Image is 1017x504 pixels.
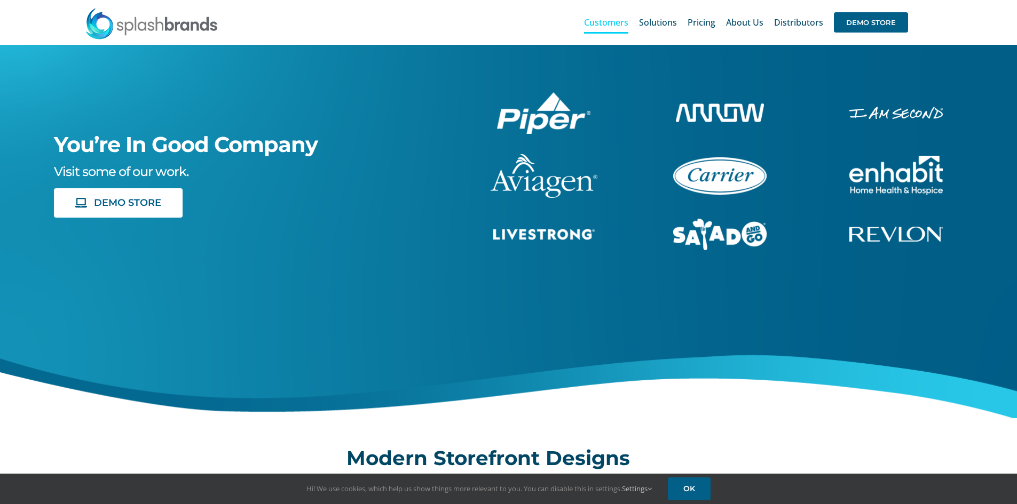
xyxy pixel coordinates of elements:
[346,447,670,469] h2: Modern Storefront Designs
[584,5,908,39] nav: Main Menu
[849,154,943,166] a: enhabit-stacked-white
[673,156,767,167] a: carrier-1B
[673,157,767,195] img: Carrier Brand Store
[849,156,943,195] img: Enhabit Gear Store
[774,5,823,39] a: Distributors
[306,484,652,493] span: Hi! We use cookies, which help us show things more relevant to you. You can disable this in setti...
[676,102,764,114] a: arrow-white
[676,103,764,122] img: Arrow Store
[849,227,943,242] img: Revlon
[622,484,652,493] a: Settings
[849,225,943,237] a: revlon-flat-white
[584,18,628,27] span: Customers
[639,18,677,27] span: Solutions
[849,107,943,119] img: I Am Second Store
[688,5,715,39] a: Pricing
[94,197,161,209] span: DEMO STORE
[493,229,595,240] img: Livestrong Store
[54,164,188,179] span: Visit some of our work.
[668,477,711,500] a: OK
[584,5,628,39] a: Customers
[54,188,183,218] a: DEMO STORE
[497,92,590,134] img: Piper Pilot Ship
[85,7,218,39] img: SplashBrands.com Logo
[774,18,823,27] span: Distributors
[688,18,715,27] span: Pricing
[834,5,908,39] a: DEMO STORE
[493,227,595,239] a: livestrong-5E-website
[54,131,318,157] span: You’re In Good Company
[491,154,597,198] img: aviagen-1C
[673,217,767,229] a: sng-1C
[726,18,763,27] span: About Us
[673,219,767,251] img: Salad And Go Store
[497,91,590,102] a: piper-White
[834,12,908,33] span: DEMO STORE
[849,105,943,117] a: enhabit-stacked-white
